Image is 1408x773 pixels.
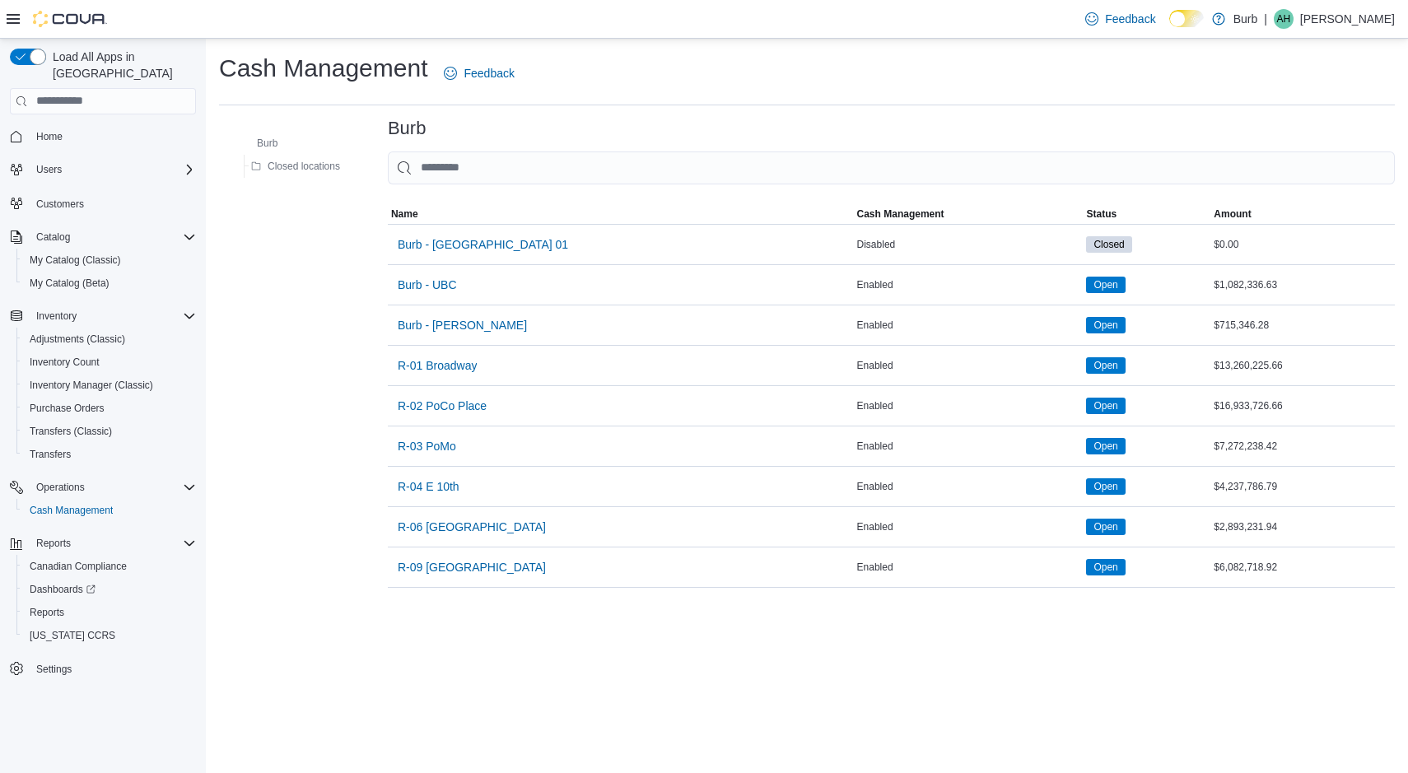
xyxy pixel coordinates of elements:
span: Reports [36,537,71,550]
span: Users [30,160,196,179]
div: Enabled [854,557,1084,577]
a: Transfers (Classic) [23,421,119,441]
button: Name [388,204,854,224]
button: Inventory [30,306,83,326]
span: Open [1093,318,1117,333]
button: Operations [3,476,203,499]
span: Settings [36,663,72,676]
button: Inventory Manager (Classic) [16,374,203,397]
p: Burb [1233,9,1258,29]
button: Operations [30,477,91,497]
a: Settings [30,659,78,679]
button: R-06 [GEOGRAPHIC_DATA] [391,510,552,543]
div: $1,082,336.63 [1210,275,1395,295]
div: Enabled [854,315,1084,335]
button: Home [3,124,203,148]
button: Closed locations [245,156,347,176]
span: Inventory Count [30,356,100,369]
span: Name [391,207,418,221]
span: Canadian Compliance [23,556,196,576]
button: Status [1083,204,1210,224]
span: Home [36,130,63,143]
a: Home [30,127,69,147]
button: [US_STATE] CCRS [16,624,203,647]
span: [US_STATE] CCRS [30,629,115,642]
span: Settings [30,659,196,679]
span: My Catalog (Classic) [23,250,196,270]
span: Canadian Compliance [30,560,127,573]
span: Open [1086,478,1125,495]
span: Closed locations [268,160,340,173]
a: My Catalog (Classic) [23,250,128,270]
span: Open [1086,317,1125,333]
span: Open [1093,519,1117,534]
span: Customers [30,193,196,213]
div: $715,346.28 [1210,315,1395,335]
div: $2,893,231.94 [1210,517,1395,537]
span: Cash Management [857,207,944,221]
span: Reports [23,603,196,622]
span: Open [1093,398,1117,413]
div: Axel Holin [1274,9,1294,29]
span: Open [1093,560,1117,575]
span: Open [1086,277,1125,293]
span: Transfers (Classic) [23,421,196,441]
button: Reports [30,533,77,553]
button: Catalog [30,227,77,247]
div: Disabled [854,235,1084,254]
input: Dark Mode [1169,10,1204,27]
span: R-04 E 10th [398,478,459,495]
button: Adjustments (Classic) [16,328,203,351]
span: Home [30,126,196,147]
span: Status [1086,207,1117,221]
a: Dashboards [16,578,203,601]
a: Canadian Compliance [23,556,133,576]
button: Users [30,160,68,179]
span: Open [1086,438,1125,454]
nav: Complex example [10,118,196,724]
div: $0.00 [1210,235,1395,254]
span: Operations [30,477,196,497]
span: Inventory Manager (Classic) [30,379,153,392]
button: Inventory Count [16,351,203,374]
button: Customers [3,191,203,215]
a: Feedback [1079,2,1162,35]
div: $16,933,726.66 [1210,396,1395,416]
span: Dashboards [30,583,96,596]
span: R-03 PoMo [398,438,456,454]
span: Burb [257,137,277,150]
span: Adjustments (Classic) [30,333,125,346]
span: Feedback [464,65,514,81]
button: R-09 [GEOGRAPHIC_DATA] [391,551,552,584]
a: Reports [23,603,71,622]
span: Open [1086,519,1125,535]
a: Inventory Count [23,352,106,372]
button: My Catalog (Beta) [16,272,203,295]
span: Open [1093,277,1117,292]
span: Closed [1093,237,1124,252]
span: Dashboards [23,580,196,599]
div: Enabled [854,477,1084,496]
span: Operations [36,481,85,494]
div: Enabled [854,517,1084,537]
button: Settings [3,657,203,681]
button: Reports [3,532,203,555]
button: R-01 Broadway [391,349,484,382]
a: [US_STATE] CCRS [23,626,122,645]
span: Open [1086,357,1125,374]
span: Load All Apps in [GEOGRAPHIC_DATA] [46,49,196,81]
span: Washington CCRS [23,626,196,645]
div: Enabled [854,396,1084,416]
a: Feedback [437,57,520,90]
button: Canadian Compliance [16,555,203,578]
span: R-02 PoCo Place [398,398,487,414]
div: $6,082,718.92 [1210,557,1395,577]
span: Open [1093,479,1117,494]
span: Open [1093,358,1117,373]
span: Catalog [30,227,196,247]
button: Burb [234,133,284,153]
span: R-09 [GEOGRAPHIC_DATA] [398,559,546,575]
span: Cash Management [23,501,196,520]
button: Cash Management [854,204,1084,224]
div: Enabled [854,275,1084,295]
